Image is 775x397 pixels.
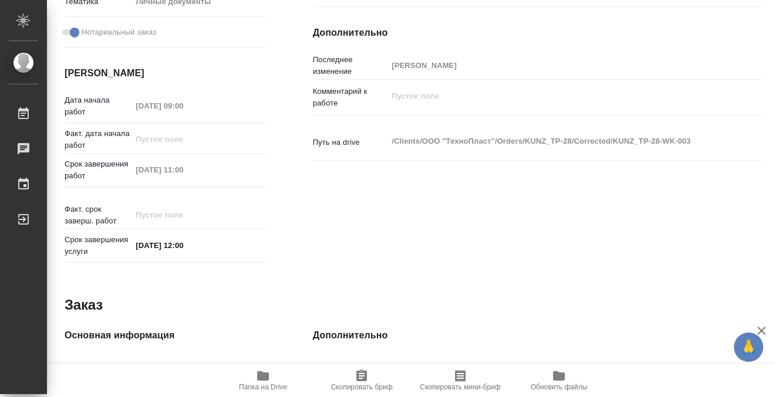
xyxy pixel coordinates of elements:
h4: [PERSON_NAME] [65,66,266,80]
h2: Заказ [65,296,103,314]
span: Папка на Drive [239,383,287,391]
span: Скопировать бриф [331,383,392,391]
input: Пустое поле [387,57,725,74]
button: 🙏 [734,332,763,362]
input: ✎ Введи что-нибудь [132,237,234,254]
p: Комментарий к работе [313,86,388,109]
button: Обновить файлы [510,364,608,397]
input: Пустое поле [132,97,234,114]
input: Пустое поле [132,131,234,148]
p: Дата начала работ [65,94,132,118]
p: Путь на drive [313,137,388,148]
p: Код заказа [65,361,132,373]
p: Факт. срок заверш. работ [65,203,132,227]
button: Скопировать мини-бриф [411,364,510,397]
input: Пустое поле [387,358,725,375]
span: Обновить файлы [531,383,588,391]
input: Пустое поле [132,206,234,223]
h4: Дополнительно [313,26,762,40]
p: Последнее изменение [313,54,388,77]
input: Пустое поле [132,161,234,178]
p: Факт. дата начала работ [65,128,132,151]
span: 🙏 [739,335,759,359]
p: Путь на drive [313,361,388,373]
textarea: /Clients/ООО "ТехноПласт"/Orders/KUNZ_TP-28/Corrected/KUNZ_TP-28-WK-003 [387,131,725,151]
span: Скопировать мини-бриф [420,383,500,391]
span: Нотариальный заказ [82,26,156,38]
button: Скопировать бриф [312,364,411,397]
h4: Основная информация [65,328,266,342]
button: Папка на Drive [214,364,312,397]
p: Срок завершения работ [65,158,132,182]
h4: Дополнительно [313,328,762,342]
p: Срок завершения услуги [65,234,132,257]
input: Пустое поле [132,358,265,375]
